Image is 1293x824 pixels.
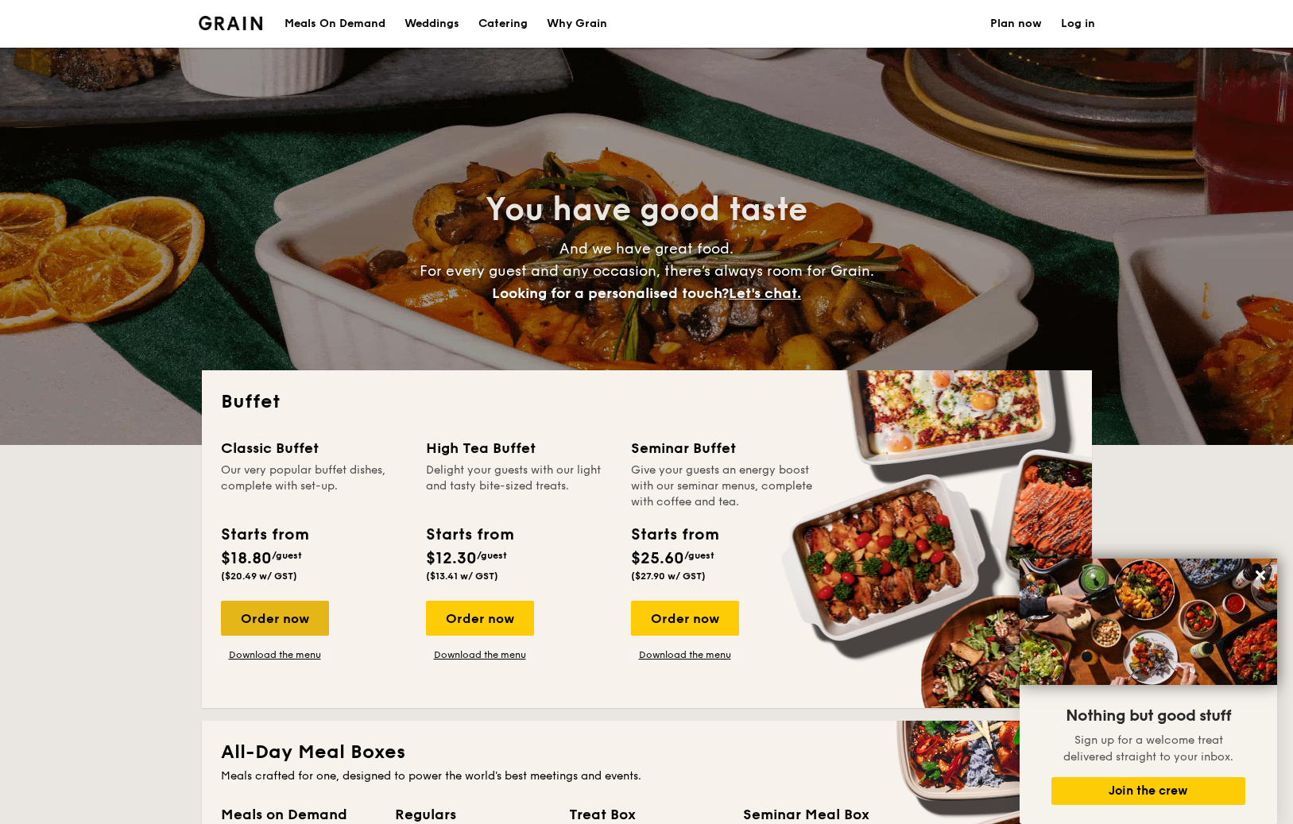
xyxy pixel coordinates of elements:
[221,740,1073,765] h2: All-Day Meal Boxes
[684,550,714,561] span: /guest
[631,601,739,636] div: Order now
[221,768,1073,784] div: Meals crafted for one, designed to power the world's best meetings and events.
[221,601,329,636] div: Order now
[631,648,739,661] a: Download the menu
[1248,563,1273,588] button: Close
[199,16,263,30] a: Logotype
[221,648,329,661] a: Download the menu
[631,462,817,510] div: Give your guests an energy boost with our seminar menus, complete with coffee and tea.
[426,437,612,459] div: High Tea Buffet
[631,523,718,547] div: Starts from
[1051,777,1245,805] button: Join the crew
[426,601,534,636] div: Order now
[486,191,807,229] span: You have good taste
[420,240,874,302] span: And we have great food. For every guest and any occasion, there’s always room for Grain.
[426,648,534,661] a: Download the menu
[729,284,801,302] span: Let's chat.
[221,549,272,568] span: $18.80
[221,389,1073,415] h2: Buffet
[426,571,498,582] span: ($13.41 w/ GST)
[1063,733,1233,764] span: Sign up for a welcome treat delivered straight to your inbox.
[426,462,612,510] div: Delight your guests with our light and tasty bite-sized treats.
[631,549,684,568] span: $25.60
[272,550,302,561] span: /guest
[631,571,706,582] span: ($27.90 w/ GST)
[477,550,507,561] span: /guest
[631,437,817,459] div: Seminar Buffet
[221,462,407,510] div: Our very popular buffet dishes, complete with set-up.
[221,523,308,547] div: Starts from
[1066,706,1231,725] span: Nothing but good stuff
[221,437,407,459] div: Classic Buffet
[426,549,477,568] span: $12.30
[199,16,263,30] img: Grain
[221,571,297,582] span: ($20.49 w/ GST)
[492,284,729,302] span: Looking for a personalised touch?
[1020,559,1277,685] img: DSC07876-Edit02-Large.jpeg
[426,523,513,547] div: Starts from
